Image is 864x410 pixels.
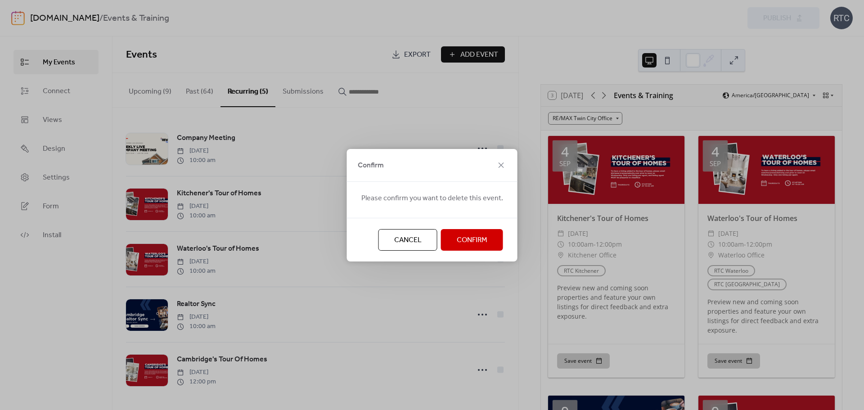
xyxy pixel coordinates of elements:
[361,193,503,204] span: Please confirm you want to delete this event.
[358,160,384,171] span: Confirm
[394,235,422,246] span: Cancel
[457,235,487,246] span: Confirm
[378,229,437,251] button: Cancel
[441,229,503,251] button: Confirm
